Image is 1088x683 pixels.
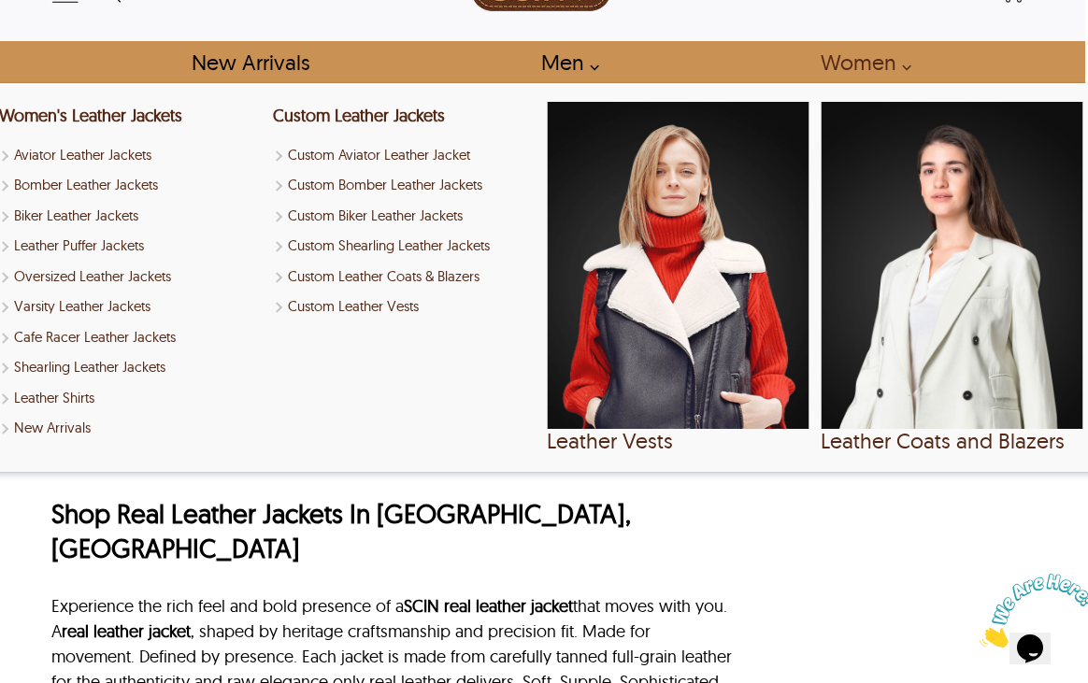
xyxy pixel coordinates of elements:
a: Shop Custom Aviator Leather Jacket [273,145,535,166]
a: Shop Leather Coats and Blazers [821,102,1082,452]
div: Leather Coats and Blazers [821,429,1082,452]
a: Shop Custom Leather Vests [273,296,535,318]
a: SCIN [404,595,439,617]
a: Shop Leather Vests [547,102,809,452]
a: real leather jacket [62,620,191,642]
img: Shop Leather Vests [547,102,809,429]
h1: Shop Real Leather Jackets In [GEOGRAPHIC_DATA], [GEOGRAPHIC_DATA] [51,497,737,565]
img: Chat attention grabber [7,7,123,81]
div: Leather Vests [547,429,809,452]
a: Shop Custom Bomber Leather Jackets [273,175,535,196]
a: Shop Women Leather Jackets [799,41,922,83]
a: shop men's leather jackets [520,41,609,83]
img: Shop Leather Coats and Blazers [821,102,1082,429]
iframe: chat widget [972,566,1088,655]
a: real leather jacket [444,595,573,617]
a: Shop Custom Biker Leather Jackets [273,206,535,227]
a: Shop New Arrivals [170,41,330,83]
a: Shop Custom Shearling Leather Jackets [273,235,535,257]
a: Shop Custom Leather Coats & Blazers [273,266,535,288]
a: Shop Custom Leather Jackets [273,105,445,126]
